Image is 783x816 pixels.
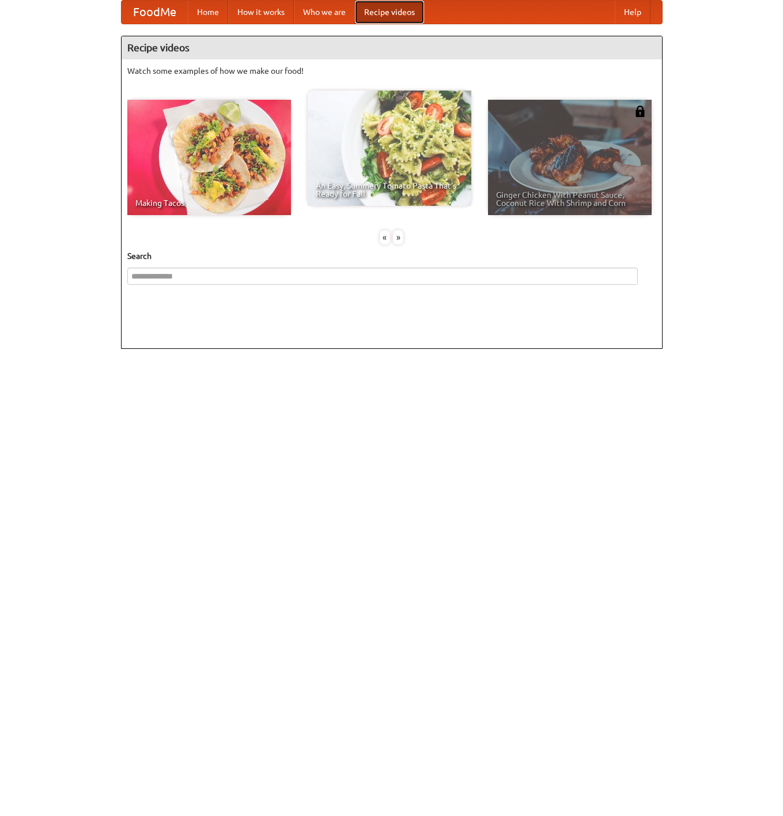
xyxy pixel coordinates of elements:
a: Who we are [294,1,355,24]
p: Watch some examples of how we make our food! [127,65,656,77]
h5: Search [127,250,656,262]
a: Making Tacos [127,100,291,215]
div: « [380,230,390,245]
a: Help [615,1,650,24]
a: Home [188,1,228,24]
span: An Easy, Summery Tomato Pasta That's Ready for Fall [316,182,463,198]
img: 483408.png [634,106,646,117]
span: Making Tacos [135,199,283,207]
h4: Recipe videos [122,36,662,59]
div: » [393,230,403,245]
a: FoodMe [122,1,188,24]
a: How it works [228,1,294,24]
a: An Easy, Summery Tomato Pasta That's Ready for Fall [308,91,471,206]
a: Recipe videos [355,1,424,24]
